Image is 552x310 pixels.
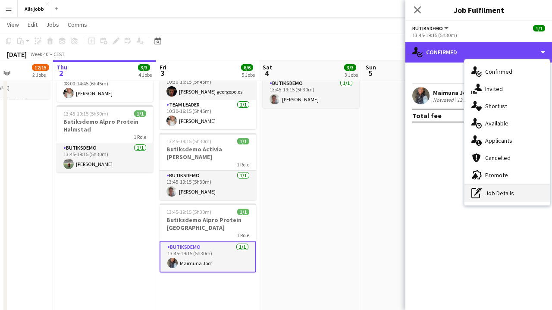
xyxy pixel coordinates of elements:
span: 1/1 [237,209,249,215]
a: Comms [64,19,91,30]
div: Confirmed [405,42,552,63]
span: 1/1 [237,138,249,144]
span: Thu [56,63,67,71]
div: CEST [53,51,65,57]
div: Not rated [433,97,455,103]
span: 1 Role [134,134,146,140]
span: Sat [263,63,272,71]
span: 1/1 [533,25,545,31]
div: Total fee [412,111,442,120]
a: Edit [24,19,41,30]
span: 3 [158,68,166,78]
span: Promote [485,171,508,179]
h3: Job Fulfilment [405,4,552,16]
span: Fri [160,63,166,71]
span: 13:45-19:15 (5h30m) [63,110,108,117]
app-job-card: 13:45-19:15 (5h30m)1/1Butiksdemo Alpro Protein [GEOGRAPHIC_DATA]1 RoleButiksdemo1/113:45-19:15 (5... [160,204,256,272]
a: Jobs [43,19,63,30]
div: 4 Jobs [138,72,152,78]
span: Jobs [46,21,59,28]
app-card-role: Sampling1/110:30-16:15 (5h45m)[PERSON_NAME] georgopolos [160,71,256,100]
span: 1/1 [134,110,146,117]
h3: Butiksdemo Alpro Protein [GEOGRAPHIC_DATA] [160,216,256,232]
span: 3/3 [138,64,150,71]
span: Applicants [485,137,512,144]
span: Available [485,119,508,127]
span: 13:45-19:15 (5h30m) [166,209,211,215]
span: 12/15 [32,64,49,71]
a: View [3,19,22,30]
div: [DATE] [7,50,27,59]
div: Job Details [464,185,550,202]
div: Maimuna Joof [433,89,475,97]
span: Week 40 [28,51,50,57]
span: Edit [28,21,38,28]
span: Butiksdemo [412,25,443,31]
button: Butiksdemo [412,25,450,31]
div: 5 Jobs [241,72,255,78]
span: Shortlist [485,102,507,110]
div: 13:45-19:15 (5h30m) [412,32,545,38]
span: View [7,21,19,28]
app-card-role: Team Leader1/108:00-14:45 (6h45m)[PERSON_NAME] [56,72,153,102]
span: 5 [364,68,376,78]
span: 3/3 [344,64,356,71]
div: 3 Jobs [345,72,358,78]
app-card-role: Butiksdemo1/113:45-19:15 (5h30m)[PERSON_NAME] [263,78,359,108]
span: 1 Role [237,232,249,238]
h3: Butiksdemo Alpro Protein Halmstad [56,118,153,133]
span: Comms [68,21,87,28]
div: 2 Jobs [32,72,49,78]
span: Cancelled [485,154,511,162]
h3: Butiksdemo Activia [PERSON_NAME] [160,145,256,161]
span: Confirmed [485,68,512,75]
span: Invited [485,85,503,93]
button: Alla jobb [18,0,51,17]
div: 13.7km [455,97,475,103]
app-card-role: Butiksdemo1/113:45-19:15 (5h30m)[PERSON_NAME] [56,143,153,172]
span: Sun [366,63,376,71]
span: 4 [261,68,272,78]
span: 13:45-19:15 (5h30m) [166,138,211,144]
app-job-card: 10:30-16:15 (5h45m)2/2Monkids sampling Sthlm2 RolesSampling1/110:30-16:15 (5h45m)[PERSON_NAME] ge... [160,41,256,129]
app-card-role: Butiksdemo1/113:45-19:15 (5h30m)[PERSON_NAME] [160,171,256,200]
span: 2 [55,68,67,78]
app-card-role: Butiksdemo1/113:45-19:15 (5h30m)Maimuna Joof [160,241,256,272]
span: 6/6 [241,64,253,71]
app-job-card: 13:45-19:15 (5h30m)1/1Butiksdemo Activia [PERSON_NAME]1 RoleButiksdemo1/113:45-19:15 (5h30m)[PERS... [160,133,256,200]
app-job-card: 13:45-19:15 (5h30m)1/1Butiksdemo Alpro Protein Halmstad1 RoleButiksdemo1/113:45-19:15 (5h30m)[PER... [56,105,153,172]
app-card-role: Team Leader1/110:30-16:15 (5h45m)[PERSON_NAME] [160,100,256,129]
span: 1 Role [237,161,249,168]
